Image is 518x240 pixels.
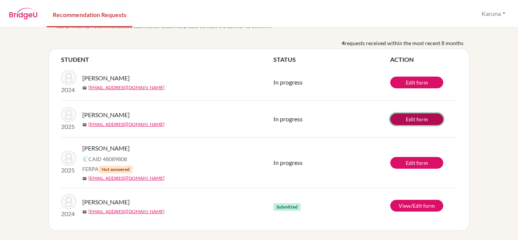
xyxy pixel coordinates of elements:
[342,39,345,47] b: 4
[99,166,133,173] span: Not answered
[61,194,76,209] img: Bogati, Shishir
[9,8,38,19] img: BridgeU logo
[61,70,76,85] img: Bogati, Shishir
[61,85,76,94] p: 2024
[82,198,130,207] span: [PERSON_NAME]
[88,84,165,91] a: [EMAIL_ADDRESS][DOMAIN_NAME]
[390,157,443,169] a: Edit form
[390,55,457,64] th: ACTION
[82,210,87,214] span: mail
[478,6,509,21] button: Karuna
[273,115,303,122] span: In progress
[273,159,303,166] span: In progress
[390,77,443,88] a: Edit form
[82,122,87,127] span: mail
[82,110,130,119] span: [PERSON_NAME]
[47,1,132,27] a: Recommendation Requests
[390,200,443,212] a: View/Edit form
[61,122,76,131] p: 2025
[61,166,76,175] p: 2025
[390,113,443,125] a: Edit form
[82,86,87,90] span: mail
[82,156,88,162] img: Common App logo
[82,144,130,153] span: [PERSON_NAME]
[61,151,76,166] img: Pokharel, Rishabh
[61,209,76,218] p: 2024
[61,55,273,64] th: STUDENT
[88,175,165,182] a: [EMAIL_ADDRESS][DOMAIN_NAME]
[61,107,76,122] img: Bista, Janak
[273,203,301,211] span: Submitted
[82,74,130,83] span: [PERSON_NAME]
[88,121,165,128] a: [EMAIL_ADDRESS][DOMAIN_NAME]
[82,165,133,173] span: FERPA
[88,208,165,215] a: [EMAIL_ADDRESS][DOMAIN_NAME]
[88,155,127,163] span: CAID 48089808
[273,78,303,86] span: In progress
[273,55,390,64] th: STATUS
[82,176,87,181] span: mail
[345,39,463,47] span: requests received within the most recent 8 months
